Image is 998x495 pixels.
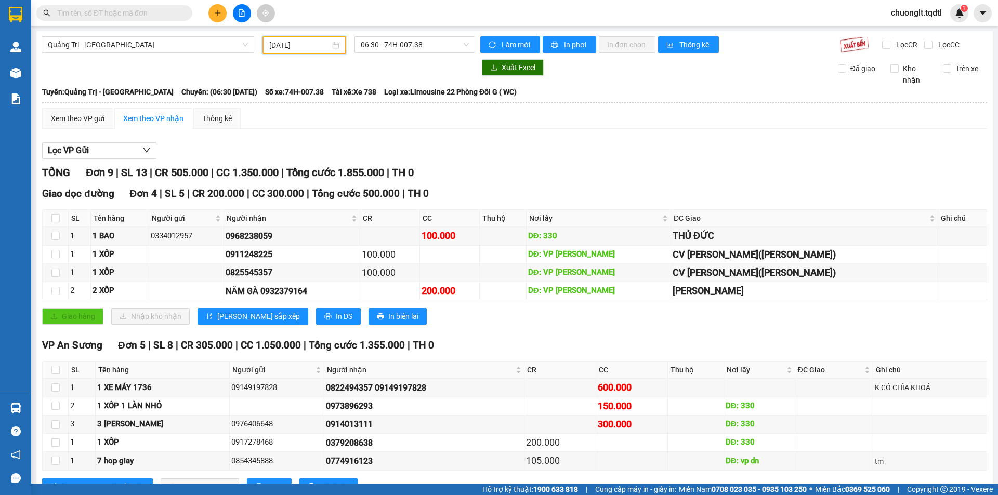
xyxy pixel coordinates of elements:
span: download [490,64,497,72]
div: K CÓ CHÌA KHOÁ [875,382,985,393]
input: 10/09/2025 [269,39,330,51]
th: CR [524,362,596,379]
span: | [116,166,119,179]
div: 0334012957 [151,230,222,243]
span: Lọc CR [892,39,919,50]
div: 1 XỐP [97,436,228,449]
button: plus [208,4,227,22]
strong: 1900 633 818 [533,485,578,493]
div: 0822494357 09149197828 [326,381,522,394]
div: DĐ: 330 [726,418,793,431]
span: down [142,146,151,154]
div: 0825545357 [226,266,358,279]
span: [PERSON_NAME] sắp xếp [217,311,300,322]
img: warehouse-icon [10,68,21,78]
div: 0976406648 [231,418,323,431]
th: SL [69,362,96,379]
span: copyright [940,486,948,493]
th: SL [69,210,91,227]
div: DĐ: VP [PERSON_NAME] [528,285,669,297]
span: sync [489,41,497,49]
span: plus [214,9,221,17]
img: 9k= [839,36,869,53]
img: warehouse-icon [10,42,21,52]
button: downloadNhập kho nhận [111,308,190,325]
div: DĐ: VP [PERSON_NAME] [528,266,669,279]
div: 100.000 [422,229,478,243]
span: Thống kê [679,39,711,50]
span: Loại xe: Limousine 22 Phòng Đôi G ( WC) [384,86,517,98]
span: search [43,9,50,17]
span: In biên lai [319,481,349,492]
div: 1 [70,248,89,261]
strong: 0708 023 035 - 0935 103 250 [712,485,807,493]
button: downloadXuất Excel [482,59,544,76]
div: 7 hop giay [97,455,228,467]
div: 600.000 [598,380,666,395]
span: CC 1.050.000 [241,339,301,351]
span: | [176,339,178,351]
span: | [281,166,284,179]
button: printerIn DS [247,478,292,495]
span: Người nhận [227,212,349,224]
div: 2 XỐP [93,285,147,297]
th: Thu hộ [668,362,724,379]
div: 1 [70,266,89,279]
strong: 0369 525 060 [845,485,890,493]
span: Lọc VP Gửi [48,144,89,157]
div: THỦ ĐỨC [673,229,936,243]
div: 0379208638 [326,436,522,449]
button: downloadNhập kho nhận [161,478,239,495]
button: printerIn DS [316,308,361,325]
button: syncLàm mới [480,36,540,53]
div: 0917278468 [231,436,323,449]
span: SL 5 [165,188,185,199]
div: DĐ: 330 [528,230,669,243]
img: icon-new-feature [955,8,964,18]
div: 1 [70,230,89,243]
span: In biên lai [388,311,418,322]
span: Miền Bắc [815,484,890,495]
div: 200.000 [526,435,594,450]
div: 300.000 [598,417,666,432]
span: ĐC Giao [674,212,927,224]
span: Tổng cước 500.000 [312,188,400,199]
span: printer [255,483,262,491]
span: printer [324,313,332,321]
div: [PERSON_NAME] [673,284,936,298]
span: 06:30 - 74H-007.38 [361,37,469,52]
div: 0973896293 [326,399,522,412]
span: caret-down [978,8,988,18]
span: | [586,484,587,495]
span: | [307,188,309,199]
div: Thống kê [202,113,232,124]
span: Người nhận [327,364,513,376]
div: DĐ: 330 [726,436,793,449]
span: Xuất Excel [502,62,535,73]
div: 0968238059 [226,230,358,243]
div: 105.000 [526,453,594,468]
th: CR [360,210,420,227]
span: | [247,188,249,199]
span: Giao dọc đường [42,188,114,199]
span: SL 8 [153,339,173,351]
div: 1 BAO [93,230,147,243]
div: Xem theo VP nhận [123,113,183,124]
span: printer [377,313,384,321]
div: NĂM GÀ 0932379164 [226,285,358,298]
span: In DS [267,481,283,492]
button: sort-ascending[PERSON_NAME] sắp xếp [198,308,308,325]
span: Lọc CC [934,39,961,50]
img: warehouse-icon [10,403,21,413]
span: Làm mới [502,39,532,50]
span: Chuyến: (06:30 [DATE]) [181,86,257,98]
th: Ghi chú [938,210,987,227]
span: Nơi lấy [727,364,784,376]
span: | [304,339,306,351]
button: In đơn chọn [599,36,655,53]
span: Kho nhận [899,63,935,86]
button: sort-ascending[PERSON_NAME] sắp xếp [42,478,153,495]
div: 150.000 [598,399,666,413]
span: ĐC Giao [798,364,862,376]
span: Người gửi [152,212,213,224]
